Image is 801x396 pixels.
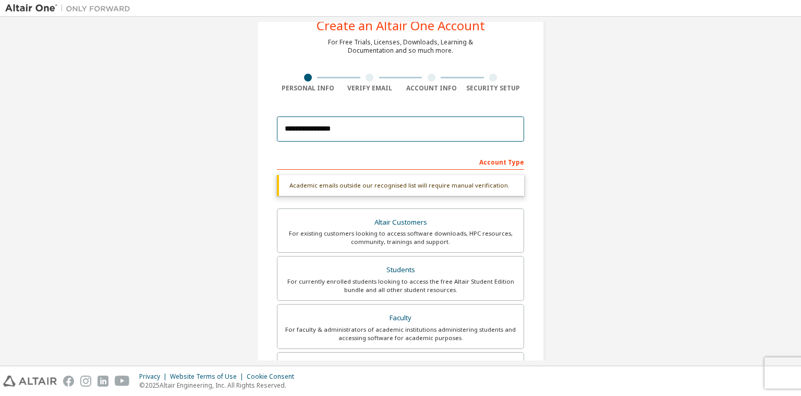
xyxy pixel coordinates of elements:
[284,325,517,342] div: For faculty & administrators of academic institutions administering students and accessing softwa...
[63,376,74,387] img: facebook.svg
[317,19,485,32] div: Create an Altair One Account
[277,84,339,92] div: Personal Info
[3,376,57,387] img: altair_logo.svg
[277,175,524,196] div: Academic emails outside our recognised list will require manual verification.
[284,277,517,294] div: For currently enrolled students looking to access the free Altair Student Edition bundle and all ...
[284,311,517,325] div: Faculty
[339,84,401,92] div: Verify Email
[284,359,517,374] div: Everyone else
[328,38,473,55] div: For Free Trials, Licenses, Downloads, Learning & Documentation and so much more.
[5,3,136,14] img: Altair One
[284,263,517,277] div: Students
[115,376,130,387] img: youtube.svg
[277,153,524,170] div: Account Type
[170,372,247,381] div: Website Terms of Use
[139,372,170,381] div: Privacy
[400,84,463,92] div: Account Info
[80,376,91,387] img: instagram.svg
[284,229,517,246] div: For existing customers looking to access software downloads, HPC resources, community, trainings ...
[98,376,108,387] img: linkedin.svg
[284,215,517,230] div: Altair Customers
[463,84,525,92] div: Security Setup
[139,381,300,390] p: © 2025 Altair Engineering, Inc. All Rights Reserved.
[247,372,300,381] div: Cookie Consent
